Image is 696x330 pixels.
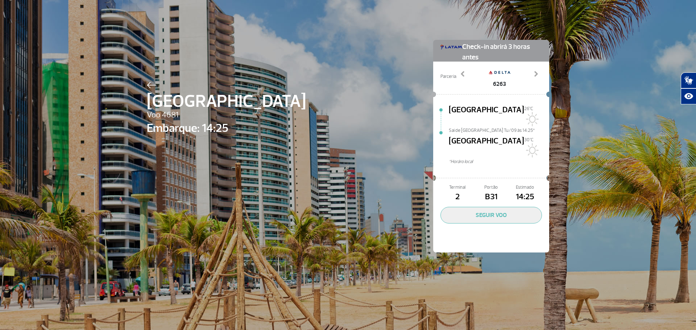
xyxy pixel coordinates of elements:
img: Sol [524,143,539,158]
button: Abrir tradutor de língua de sinais. [681,72,696,88]
span: Voo 4681 [147,109,306,121]
span: [GEOGRAPHIC_DATA] [449,104,524,127]
span: Sai de [GEOGRAPHIC_DATA] Tu/09 às 14:25* [449,127,549,132]
span: [GEOGRAPHIC_DATA] [147,88,306,114]
img: Sol [524,112,539,126]
span: Estimado [508,184,542,191]
span: Portão [474,184,508,191]
span: 14:25 [508,191,542,203]
span: 2 [440,191,474,203]
span: *Horáro local [449,158,549,165]
span: 26°C [524,106,533,112]
div: Plugin de acessibilidade da Hand Talk. [681,72,696,104]
span: 6263 [489,80,510,88]
span: 30°C [524,137,534,143]
span: Check-in abrirá 3 horas antes [462,40,542,63]
span: Embarque: 14:25 [147,120,306,137]
span: Terminal [440,184,474,191]
span: B31 [474,191,508,203]
span: Parceria: [440,73,457,80]
span: [GEOGRAPHIC_DATA] [449,135,524,158]
button: Abrir recursos assistivos. [681,88,696,104]
button: SEGUIR VOO [440,207,542,224]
